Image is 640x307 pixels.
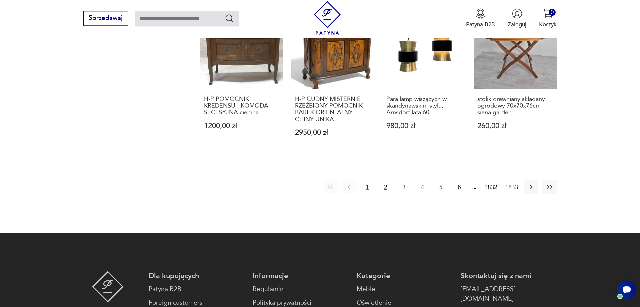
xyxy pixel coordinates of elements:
p: 2950,00 zł [295,129,371,136]
p: Zaloguj [508,21,526,28]
a: Meble [357,284,453,294]
h3: Para lamp wiszących w skandynawskim stylu, Arnsdorf lata 60. [386,96,462,116]
h3: H-P POMOCNIK KREDENSU - KOMODA SECESYJNA ciemna [204,96,280,116]
p: 1200,00 zł [204,123,280,130]
p: 980,00 zł [386,123,462,130]
h3: H-P CUDNY MISTERNIE RZEŹBIONY POMOCNIK BAREK ORIENTALNY CHINY UNIKAT [295,96,371,123]
p: Koszyk [539,21,557,28]
h3: stolik drewniany składany ogrodowy 70x70x76cm siena garden [477,96,553,116]
iframe: Smartsupp widget button [617,280,636,299]
p: Informacje [253,271,349,281]
button: 0Koszyk [539,8,557,28]
img: Ikona koszyka [543,8,553,19]
img: Patyna - sklep z meblami i dekoracjami vintage [92,271,124,302]
button: 6 [452,180,466,194]
button: 2 [378,180,393,194]
button: 5 [434,180,448,194]
img: Patyna - sklep z meblami i dekoracjami vintage [311,1,344,35]
button: 4 [415,180,430,194]
button: Szukaj [225,13,234,23]
button: 3 [397,180,411,194]
button: Zaloguj [508,8,526,28]
button: 1833 [503,180,520,194]
a: Para lamp wiszących w skandynawskim stylu, Arnsdorf lata 60.Para lamp wiszących w skandynawskim s... [383,6,466,152]
p: Kategorie [357,271,453,281]
a: Patyna B2B [149,284,245,294]
a: Regulamin [253,284,349,294]
button: Sprzedawaj [83,11,128,26]
button: Patyna B2B [466,8,495,28]
p: 260,00 zł [477,123,553,130]
a: Sprzedawaj [83,16,128,21]
div: 0 [549,9,556,16]
button: 1 [360,180,374,194]
p: Patyna B2B [466,21,495,28]
a: Ikona medaluPatyna B2B [466,8,495,28]
a: H-P POMOCNIK KREDENSU - KOMODA SECESYJNA ciemnaH-P POMOCNIK KREDENSU - KOMODA SECESYJNA ciemna120... [200,6,283,152]
img: Ikonka użytkownika [512,8,522,19]
a: H-P CUDNY MISTERNIE RZEŹBIONY POMOCNIK BAREK ORIENTALNY CHINY UNIKATH-P CUDNY MISTERNIE RZEŹBIONY... [291,6,374,152]
img: Ikona medalu [475,8,486,19]
a: [EMAIL_ADDRESS][DOMAIN_NAME] [461,284,557,304]
p: Dla kupujących [149,271,245,281]
button: 1832 [482,180,499,194]
a: stolik drewniany składany ogrodowy 70x70x76cm siena gardenstolik drewniany składany ogrodowy 70x7... [474,6,557,152]
p: Skontaktuj się z nami [461,271,557,281]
